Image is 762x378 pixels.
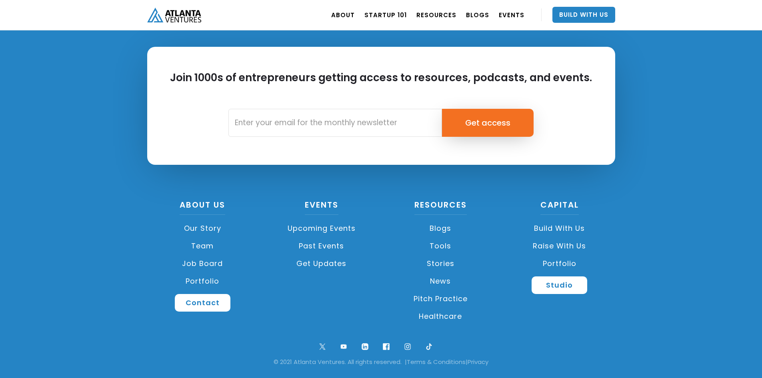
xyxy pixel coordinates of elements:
a: Team [147,237,258,255]
img: youtube symbol [338,341,349,352]
a: Privacy [468,358,488,366]
a: Healthcare [385,308,496,325]
a: Startup 101 [364,4,407,26]
a: Contact [175,294,230,312]
a: Studio [532,276,587,294]
img: tik tok logo [424,341,434,352]
a: BLOGS [466,4,489,26]
a: Stories [385,255,496,272]
input: Get access [442,109,534,137]
a: Past Events [266,237,377,255]
a: About US [180,199,225,215]
a: ABOUT [331,4,355,26]
a: Events [305,199,338,215]
a: News [385,272,496,290]
a: Raise with Us [504,237,615,255]
a: Resources [414,199,467,215]
a: RESOURCES [416,4,456,26]
a: EVENTS [499,4,524,26]
input: Enter your email for the monthly newsletter [228,109,442,137]
a: Build with us [504,220,615,237]
form: Email Form [228,109,534,137]
a: Portfolio [147,272,258,290]
a: Portfolio [504,255,615,272]
img: linkedin logo [360,341,370,352]
img: ig symbol [402,341,413,352]
a: CAPITAL [540,199,579,215]
a: Blogs [385,220,496,237]
a: Build With Us [552,7,615,23]
h2: Join 1000s of entrepreneurs getting access to resources, podcasts, and events. [170,71,592,99]
a: Get Updates [266,255,377,272]
a: Job Board [147,255,258,272]
div: © 2021 Atlanta Ventures. All rights reserved. | | [12,358,750,366]
img: facebook logo [381,341,392,352]
a: Our Story [147,220,258,237]
a: Tools [385,237,496,255]
a: Terms & Conditions [407,358,466,366]
a: Pitch Practice [385,290,496,308]
a: Upcoming Events [266,220,377,237]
